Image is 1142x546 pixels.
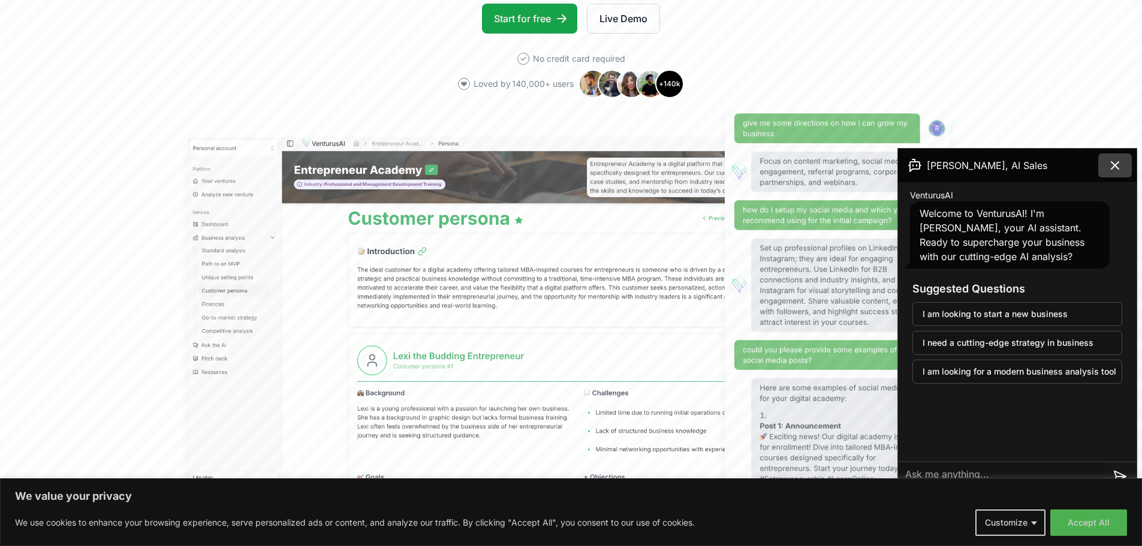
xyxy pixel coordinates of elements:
[482,4,577,34] a: Start for free
[912,331,1122,355] button: I need a cutting-edge strategy in business
[912,280,1122,297] h3: Suggested Questions
[912,302,1122,326] button: I am looking to start a new business
[920,207,1084,263] span: Welcome to VenturusAI! I'm [PERSON_NAME], your AI assistant. Ready to supercharge your business w...
[15,515,695,530] p: We use cookies to enhance your browsing experience, serve personalized ads or content, and analyz...
[912,360,1122,384] button: I am looking for a modern business analysis tool
[927,158,1047,173] span: [PERSON_NAME], AI Sales
[975,509,1045,536] button: Customize
[598,70,626,98] img: Avatar 2
[636,70,665,98] img: Avatar 4
[1050,509,1127,536] button: Accept All
[587,4,660,34] a: Live Demo
[617,70,646,98] img: Avatar 3
[15,489,1127,503] p: We value your privacy
[910,189,953,201] span: VenturusAI
[578,70,607,98] img: Avatar 1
